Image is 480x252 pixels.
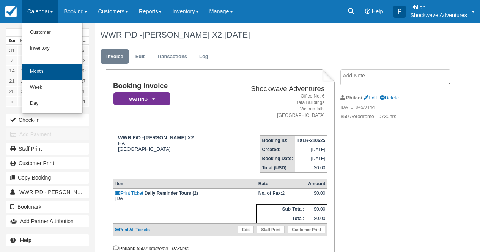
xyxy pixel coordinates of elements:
[364,95,377,101] a: Edit
[6,128,89,140] button: Add Payment
[372,8,383,14] span: Help
[295,163,327,173] td: $0.00
[257,226,285,233] a: Staff Print
[6,143,89,155] a: Staff Print
[18,96,30,107] a: 6
[18,45,30,55] a: 1
[380,95,399,101] a: Delete
[113,179,256,189] th: Item
[194,49,214,64] a: Log
[238,226,254,233] a: Edit
[257,214,306,224] th: Total:
[18,37,30,45] th: Mon
[22,80,82,96] a: Week
[260,163,295,173] th: Total (USD):
[77,37,89,45] th: Sat
[306,214,327,224] td: $0.00
[288,226,325,233] a: Customer Print
[224,85,325,93] h2: Shockwave Adventures
[6,37,18,45] th: Sun
[365,9,370,14] i: Help
[22,41,82,57] a: Inventory
[6,76,18,86] a: 21
[115,191,143,196] a: Print Ticket
[22,23,83,114] ul: Calendar
[340,104,449,112] em: [DATE] 04:29 PM
[113,92,170,106] em: Waiting
[101,30,449,39] h1: WWR F\D -[PERSON_NAME] X2,
[257,179,306,189] th: Rate
[260,154,295,163] th: Booking Date:
[6,215,89,227] button: Add Partner Attribution
[145,191,198,196] strong: Daily Reminder Tours (2)
[224,93,325,119] address: Office No. 6 Bata Buildings Victoria falls [GEOGRAPHIC_DATA]
[295,145,327,154] td: [DATE]
[118,135,194,140] strong: WWR F\D -[PERSON_NAME] X2
[18,76,30,86] a: 22
[6,55,18,66] a: 7
[410,4,467,11] p: Philani
[257,205,306,214] th: Sub-Total:
[19,189,98,195] span: WWR F\D -[PERSON_NAME] X2
[306,205,327,214] td: $0.00
[260,136,295,145] th: Booking ID:
[77,76,89,86] a: 27
[77,55,89,66] a: 13
[20,237,31,243] b: Help
[77,86,89,96] a: 4
[6,234,89,246] a: Help
[113,189,256,204] td: [DATE]
[6,96,18,107] a: 5
[22,64,82,80] a: Month
[77,96,89,107] a: 11
[115,227,150,232] a: Print All Tickets
[6,172,89,184] button: Copy Booking
[77,66,89,76] a: 20
[22,25,82,41] a: Customer
[113,82,221,90] h1: Booking Invoice
[258,191,282,196] strong: No. of Pax
[295,154,327,163] td: [DATE]
[224,30,250,39] span: [DATE]
[6,66,18,76] a: 14
[18,86,30,96] a: 29
[151,49,193,64] a: Transactions
[113,246,135,251] strong: Philani:
[257,189,306,204] td: 2
[6,201,89,213] button: Bookmark
[6,186,89,198] a: WWR F\D -[PERSON_NAME] X2
[22,96,82,112] a: Day
[346,95,362,101] strong: Philani
[6,114,89,126] button: Check-in
[18,55,30,66] a: 8
[18,66,30,76] a: 15
[6,86,18,96] a: 28
[130,49,150,64] a: Edit
[306,179,327,189] th: Amount
[6,157,89,169] a: Customer Print
[6,45,18,55] a: 31
[137,246,189,251] em: 850 Aerodrome - 0730hrs
[5,6,17,17] img: checkfront-main-nav-mini-logo.png
[297,138,325,143] strong: TXLR-210625
[113,135,221,152] div: HA [GEOGRAPHIC_DATA]
[410,11,467,19] p: Shockwave Adventures
[340,113,449,120] p: 850 Aerodrome - 0730hrs
[260,145,295,154] th: Created:
[113,92,168,106] a: Waiting
[308,191,325,202] div: $0.00
[77,45,89,55] a: 6
[101,49,129,64] a: Invoice
[393,6,406,18] div: P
